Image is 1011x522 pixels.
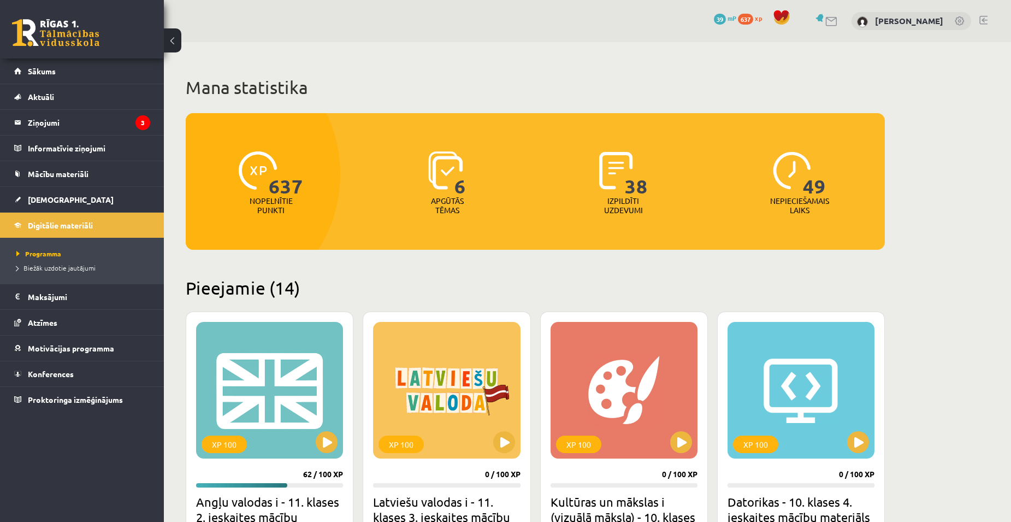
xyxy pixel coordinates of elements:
a: Programma [16,249,153,259]
a: Ziņojumi3 [14,110,150,135]
a: Rīgas 1. Tālmācības vidusskola [12,19,99,46]
a: 637 xp [738,14,767,22]
span: Atzīmes [28,318,57,327]
span: 38 [625,151,648,196]
legend: Informatīvie ziņojumi [28,136,150,161]
p: Nepieciešamais laiks [770,196,829,215]
span: Konferences [28,369,74,379]
a: Informatīvie ziņojumi [14,136,150,161]
span: 49 [803,151,826,196]
h2: Pieejamie (14) [186,277,885,298]
span: mP [728,14,736,22]
span: 6 [454,151,466,196]
span: Biežāk uzdotie jautājumi [16,263,96,272]
a: Sākums [14,58,150,84]
a: [PERSON_NAME] [875,15,943,26]
img: icon-clock-7be60019b62300814b6bd22b8e044499b485619524d84068768e800edab66f18.svg [773,151,811,190]
span: 637 [738,14,753,25]
a: Aktuāli [14,84,150,109]
span: Proktoringa izmēģinājums [28,395,123,404]
a: Atzīmes [14,310,150,335]
span: Sākums [28,66,56,76]
a: [DEMOGRAPHIC_DATA] [14,187,150,212]
span: Aktuāli [28,92,54,102]
a: Digitālie materiāli [14,213,150,238]
a: Biežāk uzdotie jautājumi [16,263,153,273]
span: 637 [269,151,303,196]
img: icon-completed-tasks-ad58ae20a441b2904462921112bc710f1caf180af7a3daa7317a5a94f2d26646.svg [599,151,633,190]
span: Mācību materiāli [28,169,88,179]
img: icon-learned-topics-4a711ccc23c960034f471b6e78daf4a3bad4a20eaf4de84257b87e66633f6470.svg [428,151,463,190]
legend: Ziņojumi [28,110,150,135]
p: Izpildīti uzdevumi [602,196,645,215]
div: XP 100 [202,436,247,453]
a: Motivācijas programma [14,336,150,361]
p: Apgūtās tēmas [426,196,469,215]
span: Programma [16,249,61,258]
span: 39 [714,14,726,25]
legend: Maksājumi [28,284,150,309]
a: 39 mP [714,14,736,22]
a: Konferences [14,361,150,386]
p: Nopelnītie punkti [250,196,293,215]
a: Mācību materiāli [14,161,150,186]
a: Maksājumi [14,284,150,309]
div: XP 100 [733,436,778,453]
div: XP 100 [379,436,424,453]
i: 3 [135,115,150,130]
a: Proktoringa izmēģinājums [14,387,150,412]
span: [DEMOGRAPHIC_DATA] [28,195,114,204]
span: Digitālie materiāli [28,220,93,230]
h1: Mana statistika [186,77,885,98]
img: Ieva Krūmiņa [857,16,868,27]
span: xp [755,14,762,22]
div: XP 100 [556,436,601,453]
img: icon-xp-0682a9bc20223a9ccc6f5883a126b849a74cddfe5390d2b41b4391c66f2066e7.svg [239,151,277,190]
span: Motivācijas programma [28,343,114,353]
